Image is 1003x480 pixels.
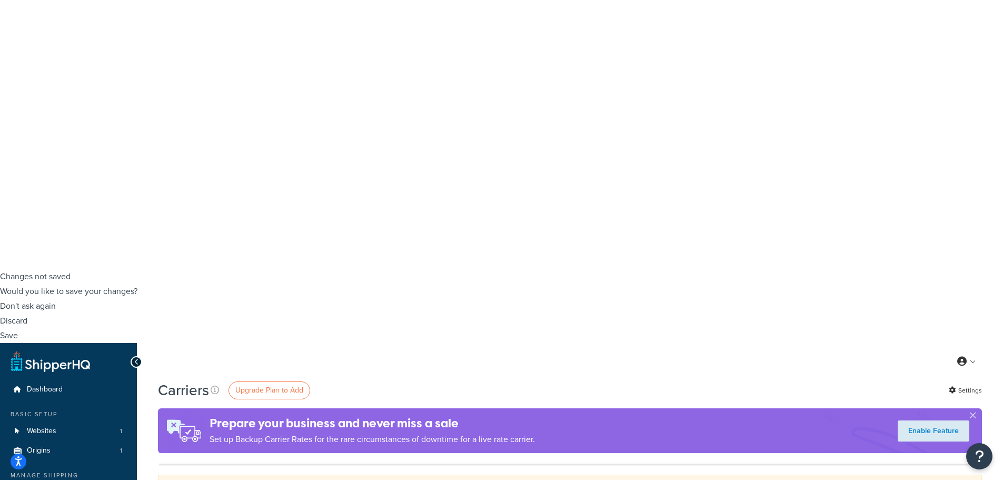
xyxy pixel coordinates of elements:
[4,25,154,42] h5: Bazaarvoice Analytics content is not detected on this page.
[8,441,129,461] li: Origins
[949,383,982,398] a: Settings
[229,381,310,399] a: Upgrade Plan to Add
[8,422,129,441] li: Websites
[27,446,51,455] span: Origins
[235,385,303,396] span: Upgrade Plan to Add
[8,410,129,419] div: Basic Setup
[898,420,969,442] a: Enable Feature
[158,380,209,400] h1: Carriers
[120,427,122,436] span: 1
[120,446,122,455] span: 1
[4,59,64,68] abbr: Enabling validation will send analytics events to the Bazaarvoice validation service. If an event...
[158,408,210,453] img: ad-rules-rateshop-fe6ec290ccb7230408bd80ed9643f0289d75e0ffd9eb532fc0e269fcd187b520.png
[8,380,129,399] a: Dashboard
[8,422,129,441] a: Websites 1
[210,432,535,447] p: Set up Backup Carrier Rates for the rare circumstances of downtime for a live rate carrier.
[4,4,154,14] p: Analytics Inspector 1.7.0
[27,427,56,436] span: Websites
[27,385,63,394] span: Dashboard
[966,443,992,469] button: Open Resource Center
[210,415,535,432] h4: Prepare your business and never miss a sale
[11,351,90,372] a: ShipperHQ Home
[8,441,129,461] a: Origins 1
[4,59,64,68] a: Enable Validation
[8,471,129,480] div: Manage Shipping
